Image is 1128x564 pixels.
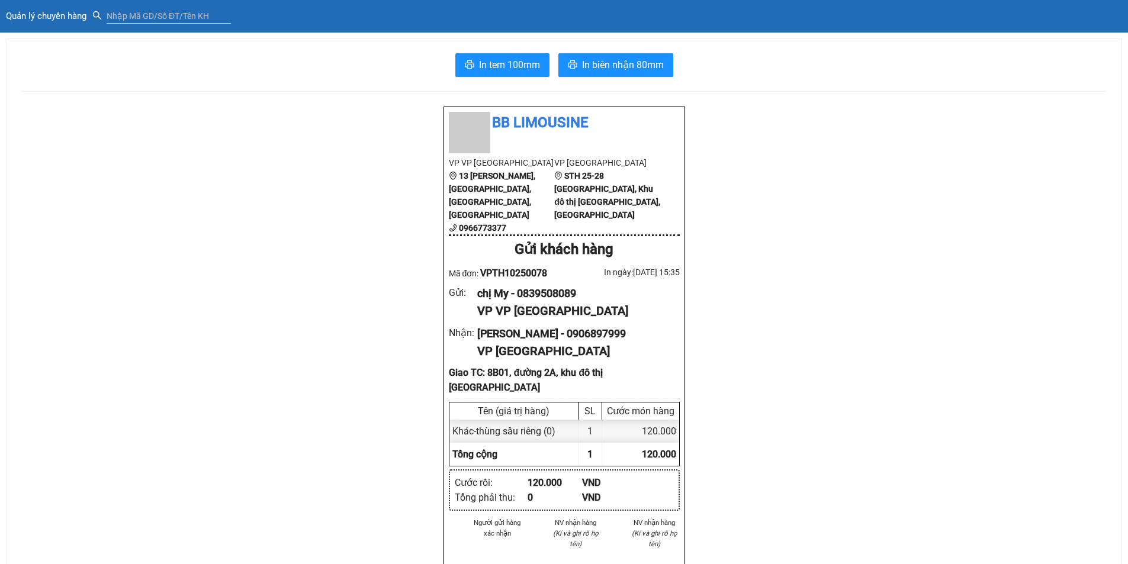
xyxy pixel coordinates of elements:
li: VP VP [GEOGRAPHIC_DATA] [449,156,555,169]
span: VPTH10250078 [480,268,547,279]
span: search [92,11,102,20]
div: Mã đơn: [449,266,564,281]
div: Gửi khách hàng [449,239,680,261]
div: 0 [528,490,583,505]
button: printerIn biên nhận 80mm [558,53,673,77]
div: VP VP [GEOGRAPHIC_DATA] [477,302,670,320]
input: Nhập Mã GD/Số ĐT/Tên KH [107,9,231,23]
div: VP [GEOGRAPHIC_DATA] [477,342,670,360]
div: Giao TC: 8B01, đường 2A, khu đô thị [GEOGRAPHIC_DATA] [449,365,680,395]
li: Người gửi hàng xác nhận [473,517,523,539]
div: 1 [579,420,602,443]
div: Gửi : [449,285,478,300]
div: SL [581,405,599,417]
span: Tổng cộng [452,449,497,460]
span: printer [568,60,577,71]
b: 0966773377 [459,223,506,233]
div: [PERSON_NAME] - 0906897999 [477,325,670,342]
div: VND [582,490,637,505]
div: Cước rồi : [455,475,528,490]
div: 120.000 [528,475,583,490]
b: 13 [PERSON_NAME], [GEOGRAPHIC_DATA], [GEOGRAPHIC_DATA], [GEOGRAPHIC_DATA] [449,171,535,220]
span: phone [449,224,457,232]
div: Cước món hàng [605,405,676,417]
span: environment [554,172,563,180]
li: NV nhận hàng [629,517,680,528]
span: In tem 100mm [479,57,540,72]
div: VND [582,475,637,490]
li: NV nhận hàng [551,517,601,528]
i: (Kí và ghi rõ họ tên) [553,529,599,548]
div: chị My - 0839508089 [477,285,670,302]
li: VP [GEOGRAPHIC_DATA] [554,156,660,169]
span: 1 [587,449,593,460]
span: Khác - thùng sầu riêng (0) [452,426,555,437]
span: environment [449,172,457,180]
div: 120.000 [602,420,679,443]
div: Tổng phải thu : [455,490,528,505]
i: (Kí và ghi rõ họ tên) [632,529,677,548]
span: 120.000 [642,449,676,460]
button: printerIn tem 100mm [455,53,549,77]
span: In biên nhận 80mm [582,57,664,72]
div: In ngày: [DATE] 15:35 [564,266,680,279]
div: Nhận : [449,325,478,340]
div: Tên (giá trị hàng) [452,405,575,417]
a: Quản lý chuyến hàng [6,11,92,21]
li: BB Limousine [449,112,680,134]
span: printer [465,60,474,71]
